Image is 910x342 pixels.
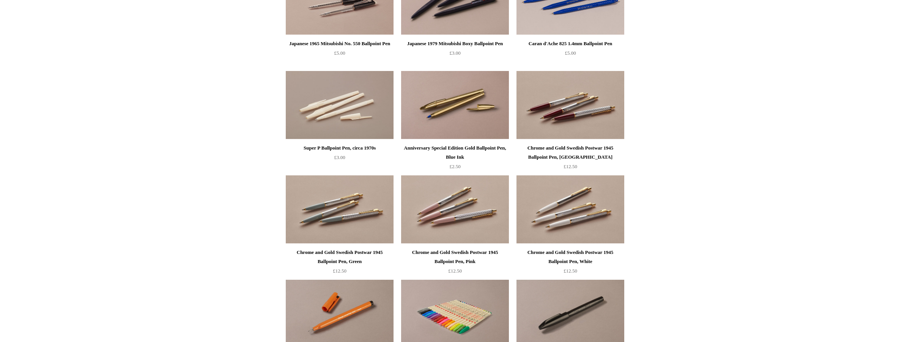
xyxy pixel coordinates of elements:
[449,164,460,169] span: £2.50
[286,175,394,244] a: Chrome and Gold Swedish Postwar 1945 Ballpoint Pen, Green Chrome and Gold Swedish Postwar 1945 Ba...
[333,268,346,274] span: £12.50
[516,39,624,70] a: Caran d'Ache 825 1.4mm Ballpoint Pen £5.00
[565,50,576,56] span: £5.00
[288,248,392,266] div: Chrome and Gold Swedish Postwar 1945 Ballpoint Pen, Green
[516,248,624,279] a: Chrome and Gold Swedish Postwar 1945 Ballpoint Pen, White £12.50
[286,248,394,279] a: Chrome and Gold Swedish Postwar 1945 Ballpoint Pen, Green £12.50
[518,143,622,162] div: Chrome and Gold Swedish Postwar 1945 Ballpoint Pen, [GEOGRAPHIC_DATA]
[401,71,509,139] img: Anniversary Special Edition Gold Ballpoint Pen, Blue Ink
[401,143,509,175] a: Anniversary Special Edition Gold Ballpoint Pen, Blue Ink £2.50
[334,50,345,56] span: £5.00
[516,71,624,139] a: Chrome and Gold Swedish Postwar 1945 Ballpoint Pen, Burgundy Chrome and Gold Swedish Postwar 1945...
[516,71,624,139] img: Chrome and Gold Swedish Postwar 1945 Ballpoint Pen, Burgundy
[288,39,392,48] div: Japanese 1965 Mitsubishi No. 550 Ballpoint Pen
[401,39,509,70] a: Japanese 1979 Mitsubishi Boxy Ballpoint Pen £3.00
[564,268,577,274] span: £12.50
[401,71,509,139] a: Anniversary Special Edition Gold Ballpoint Pen, Blue Ink Anniversary Special Edition Gold Ballpoi...
[518,39,622,48] div: Caran d'Ache 825 1.4mm Ballpoint Pen
[401,248,509,279] a: Chrome and Gold Swedish Postwar 1945 Ballpoint Pen, Pink £12.50
[518,248,622,266] div: Chrome and Gold Swedish Postwar 1945 Ballpoint Pen, White
[286,71,394,139] a: Super P Ballpoint Pen, circa 1970s Super P Ballpoint Pen, circa 1970s
[403,143,507,162] div: Anniversary Special Edition Gold Ballpoint Pen, Blue Ink
[286,175,394,244] img: Chrome and Gold Swedish Postwar 1945 Ballpoint Pen, Green
[403,39,507,48] div: Japanese 1979 Mitsubishi Boxy Ballpoint Pen
[286,39,394,70] a: Japanese 1965 Mitsubishi No. 550 Ballpoint Pen £5.00
[516,175,624,244] img: Chrome and Gold Swedish Postwar 1945 Ballpoint Pen, White
[564,164,577,169] span: £12.50
[401,175,509,244] img: Chrome and Gold Swedish Postwar 1945 Ballpoint Pen, Pink
[286,143,394,175] a: Super P Ballpoint Pen, circa 1970s £3.00
[449,50,460,56] span: £3.00
[286,71,394,139] img: Super P Ballpoint Pen, circa 1970s
[334,154,345,160] span: £3.00
[516,143,624,175] a: Chrome and Gold Swedish Postwar 1945 Ballpoint Pen, [GEOGRAPHIC_DATA] £12.50
[516,175,624,244] a: Chrome and Gold Swedish Postwar 1945 Ballpoint Pen, White Chrome and Gold Swedish Postwar 1945 Ba...
[448,268,462,274] span: £12.50
[288,143,392,153] div: Super P Ballpoint Pen, circa 1970s
[401,175,509,244] a: Chrome and Gold Swedish Postwar 1945 Ballpoint Pen, Pink Chrome and Gold Swedish Postwar 1945 Bal...
[403,248,507,266] div: Chrome and Gold Swedish Postwar 1945 Ballpoint Pen, Pink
